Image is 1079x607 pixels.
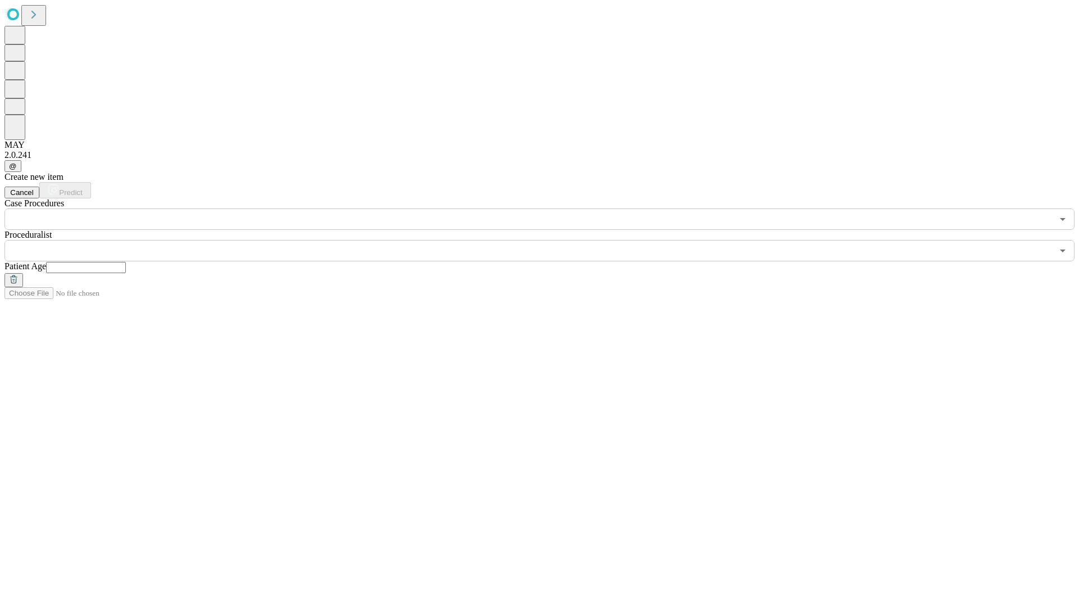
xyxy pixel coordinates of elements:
[59,188,82,197] span: Predict
[4,261,46,271] span: Patient Age
[4,198,64,208] span: Scheduled Procedure
[4,160,21,172] button: @
[4,172,64,182] span: Create new item
[4,150,1075,160] div: 2.0.241
[4,230,52,239] span: Proceduralist
[39,182,91,198] button: Predict
[4,140,1075,150] div: MAY
[1055,211,1071,227] button: Open
[10,188,34,197] span: Cancel
[4,187,39,198] button: Cancel
[9,162,17,170] span: @
[1055,243,1071,259] button: Open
